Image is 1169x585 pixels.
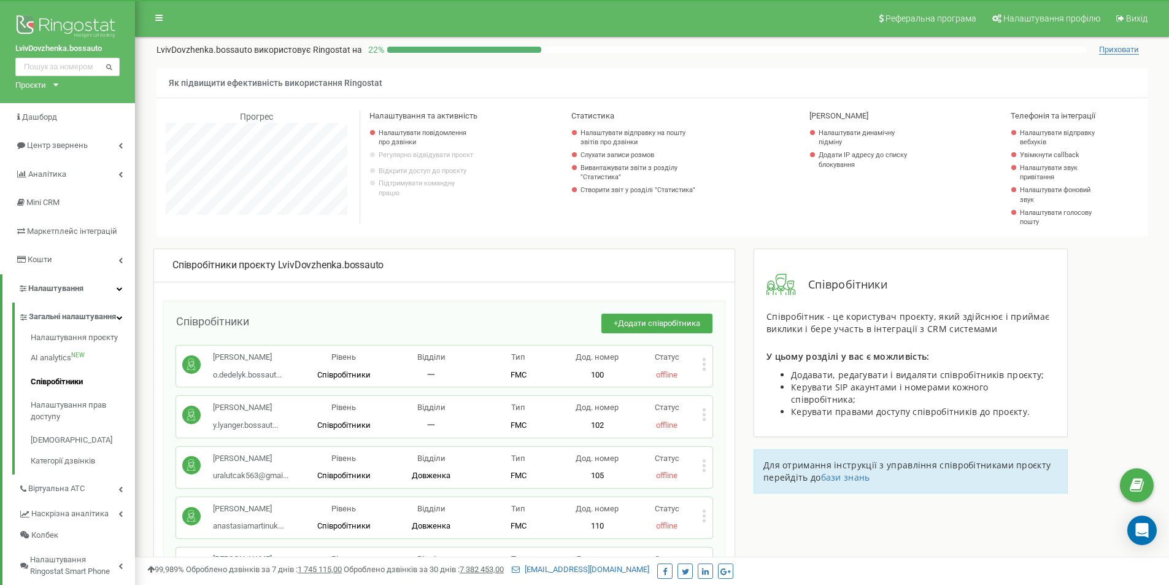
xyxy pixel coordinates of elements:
[511,554,525,564] span: Тип
[28,169,66,179] span: Аналiтика
[655,454,679,463] span: Статус
[427,420,435,430] span: 一
[31,452,135,467] a: Категорії дзвінків
[317,521,371,530] span: Співробітники
[254,45,362,55] span: використовує Ringostat на
[576,403,619,412] span: Дод. номер
[331,352,356,362] span: Рівень
[31,332,135,347] a: Налаштування проєкту
[512,565,649,574] a: [EMAIL_ADDRESS][DOMAIN_NAME]
[562,521,632,532] p: 110
[412,471,450,480] span: Довженка
[31,428,135,452] a: [DEMOGRAPHIC_DATA]
[27,227,117,236] span: Маркетплейс інтеграцій
[511,521,527,530] span: FMC
[809,111,868,120] span: [PERSON_NAME]
[362,44,387,56] p: 22 %
[581,185,701,195] a: Створити звіт у розділі "Статистика"
[18,475,135,500] a: Віртуальна АТС
[31,393,135,428] a: Налаштування прав доступу
[169,78,382,88] span: Як підвищити ефективність використання Ringostat
[31,346,135,370] a: AI analyticsNEW
[427,370,435,379] span: 一
[172,258,716,273] div: LvivDovzhenka.bossauto
[511,471,527,480] span: FMC
[655,403,679,412] span: Статус
[369,111,477,120] span: Налаштування та активність
[655,504,679,513] span: Статус
[240,112,273,122] span: Прогрес
[576,554,619,564] span: Дод. номер
[766,311,1049,335] span: Співробітник - це користувач проєкту, який здійснює і приймає виклики і бере участь в інтеграції ...
[29,311,116,323] span: Загальні налаштування
[511,403,525,412] span: Тип
[1020,185,1098,204] a: Налаштувати фоновий звук
[1020,150,1098,160] a: Увімкнути callback
[298,565,342,574] u: 1 745 115,00
[601,314,712,334] button: +Додати співробітника
[796,277,887,293] span: Співробітники
[655,554,679,564] span: Статус
[763,459,1051,483] span: Для отримання інструкції з управління співробітниками проєкту перейдіть до
[156,44,362,56] p: LvivDovzhenka.bossauto
[1126,14,1148,23] span: Вихід
[331,554,356,564] span: Рівень
[379,166,474,176] a: Відкрити доступ до проєкту
[317,420,371,430] span: Співробітники
[655,352,679,362] span: Статус
[581,150,701,160] a: Слухати записи розмов
[412,521,450,530] span: Довженка
[213,370,282,379] span: o.dedelyk.bossaut...
[766,351,930,362] span: У цьому розділі у вас є можливість:
[213,503,284,515] p: [PERSON_NAME]
[22,112,57,122] span: Дашборд
[30,554,118,577] span: Налаштування Ringostat Smart Phone
[213,402,278,414] p: [PERSON_NAME]
[1127,516,1157,545] div: Open Intercom Messenger
[417,504,446,513] span: Відділи
[15,43,120,55] a: LvivDovzhenka.bossauto
[821,471,870,483] a: бази знань
[1020,128,1098,147] a: Налаштувати відправку вебхуків
[213,471,288,480] span: uralutcak563@gmai...
[15,79,46,91] div: Проєкти
[172,259,276,271] span: Співробітники проєкту
[28,284,83,293] span: Налаштування
[31,508,109,520] span: Наскрізна аналітика
[791,406,1030,417] span: Керувати правами доступу співробітників до проєкту.
[417,403,446,412] span: Відділи
[18,546,135,582] a: Налаштування Ringostat Smart Phone
[571,111,614,120] span: Статистика
[511,352,525,362] span: Тип
[581,163,701,182] a: Вивантажувати звіти з розділу "Статистика"
[656,521,677,530] span: offline
[18,525,135,546] a: Колбек
[31,370,135,394] a: Співробітники
[562,470,632,482] p: 105
[791,369,1044,381] span: Додавати, редагувати і видаляти співробітників проєкту;
[562,370,632,381] p: 100
[27,141,88,150] span: Центр звернень
[15,58,120,76] input: Пошук за номером
[344,565,504,574] span: Оброблено дзвінків за 30 днів :
[1099,45,1139,55] span: Приховати
[379,179,474,198] p: Підтримувати командну працю
[28,483,85,495] span: Віртуальна АТС
[18,303,135,328] a: Загальні налаштування
[213,420,278,430] span: y.lyanger.bossaut...
[2,274,135,303] a: Налаштування
[1020,163,1098,182] a: Налаштувати звук привітання
[213,453,288,465] p: [PERSON_NAME]
[15,12,120,43] img: Ringostat logo
[511,370,527,379] span: FMC
[460,565,504,574] u: 7 382 453,00
[176,315,249,328] span: Співробітники
[18,500,135,525] a: Наскрізна аналітика
[511,454,525,463] span: Тип
[791,381,988,405] span: Керувати SIP акаунтами і номерами кожного співробітника;
[213,554,291,565] p: [PERSON_NAME]
[213,352,282,363] p: [PERSON_NAME]
[819,128,914,147] a: Налаштувати динамічну підміну
[28,255,52,264] span: Кошти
